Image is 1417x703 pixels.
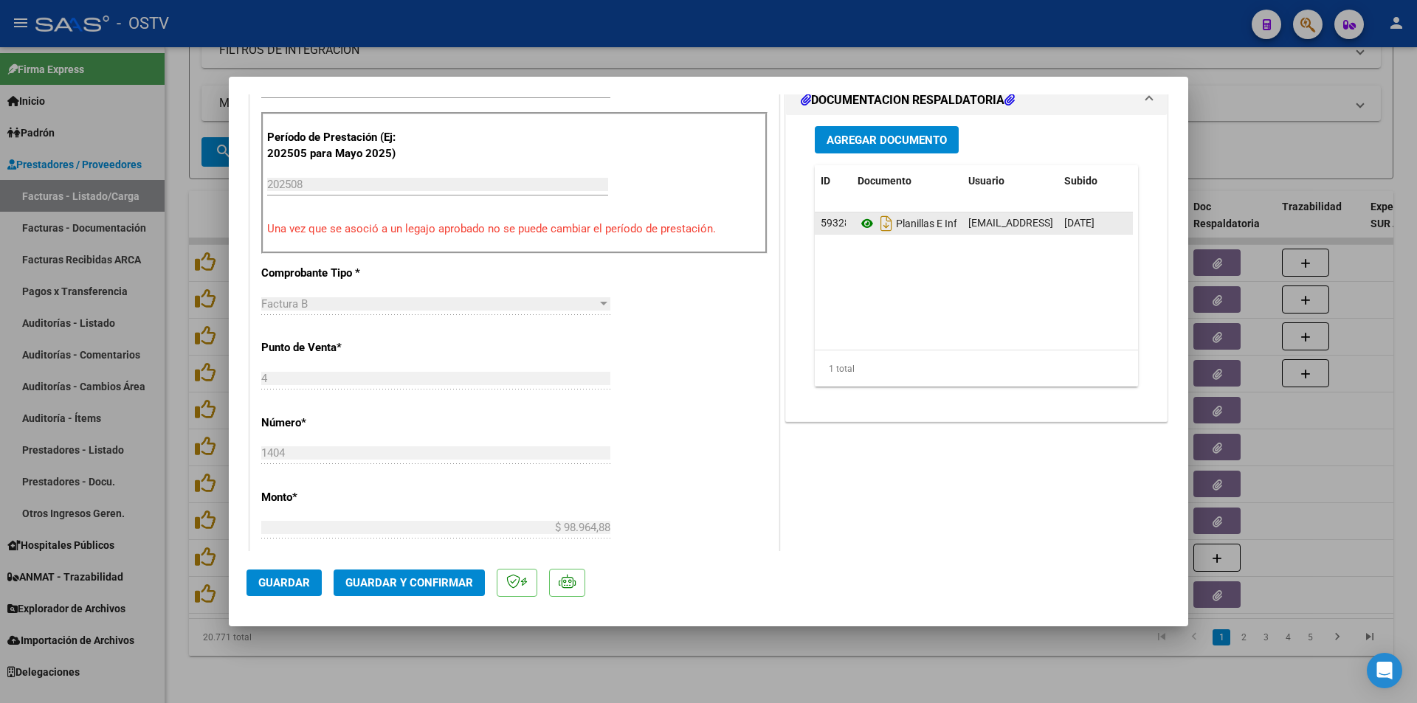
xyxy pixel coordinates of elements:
mat-expansion-panel-header: DOCUMENTACIÓN RESPALDATORIA [786,86,1167,115]
span: Factura B [261,297,308,311]
span: [EMAIL_ADDRESS][DOMAIN_NAME] - [PERSON_NAME] [968,217,1218,229]
span: Guardar y Confirmar [345,576,473,589]
span: Guardar [258,576,310,589]
p: Monto [261,489,413,506]
p: Punto de Venta [261,339,413,356]
datatable-header-cell: Usuario [962,165,1058,197]
button: Agregar Documento [815,126,959,153]
datatable-header-cell: Acción [1132,165,1206,197]
span: Subido [1064,175,1097,187]
p: Número [261,415,413,432]
datatable-header-cell: Subido [1058,165,1132,197]
span: [DATE] [1064,217,1094,229]
div: DOCUMENTACIÓN RESPALDATORIA [786,115,1167,421]
span: Agregar Documento [827,134,947,147]
span: Usuario [968,175,1004,187]
div: 1 total [815,350,1138,387]
span: Documento [858,175,911,187]
datatable-header-cell: ID [815,165,852,197]
datatable-header-cell: Documento [852,165,962,197]
p: Una vez que se asoció a un legajo aprobado no se puede cambiar el período de prestación. [267,221,762,238]
div: Open Intercom Messenger [1367,653,1402,688]
button: Guardar y Confirmar [334,569,485,596]
p: Comprobante Tipo * [261,265,413,282]
p: Período de Prestación (Ej: 202505 para Mayo 2025) [267,129,416,162]
h1: DOCUMENTACIÓN RESPALDATORIA [801,91,1015,109]
button: Guardar [246,569,322,596]
span: 59328 [821,217,850,229]
i: Descargar documento [877,212,896,235]
span: ID [821,175,830,187]
span: Planillas E Informes [858,218,986,229]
